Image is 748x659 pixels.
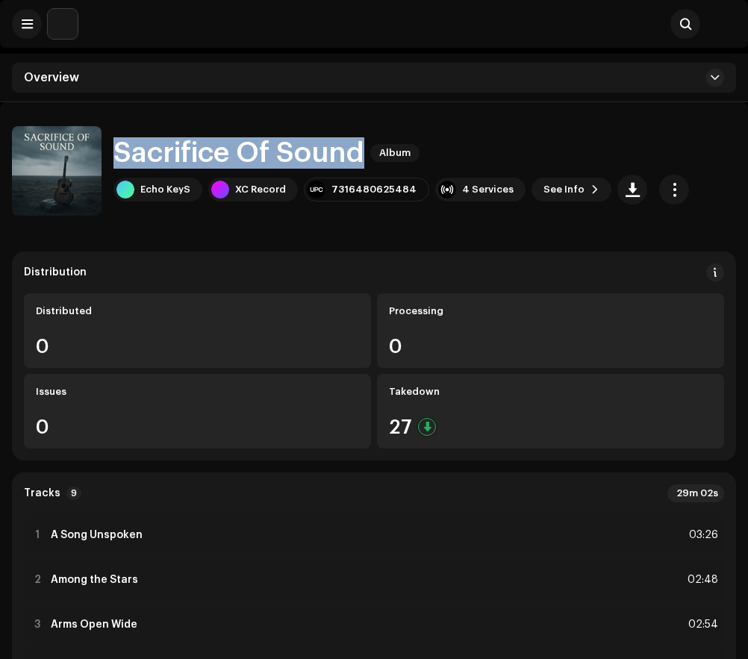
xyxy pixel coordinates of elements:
strong: A Song Unspoken [51,529,143,541]
div: 02:48 [685,571,718,589]
div: 4 Services [462,184,514,196]
span: See Info [543,175,585,204]
strong: Arms Open Wide [51,619,137,631]
div: Issues [36,386,359,398]
strong: Among the Stars [51,574,138,586]
div: Processing [389,305,712,317]
img: 41084ed8-1a50-43c7-9a14-115e2647b274 [706,9,736,39]
div: 02:54 [685,616,718,634]
p-badge: 9 [66,487,81,500]
span: Overview [24,72,79,84]
div: 7316480625484 [331,184,417,196]
div: XC Record [235,184,286,196]
div: Echo KeyS [140,184,190,196]
button: See Info [532,178,611,202]
div: Takedown [389,386,712,398]
img: 17321d14-eda5-4f20-b07e-c069aa94137f [12,126,102,216]
h1: Sacrifice Of Sound [113,137,364,169]
div: 03:26 [685,526,718,544]
img: 33004b37-325d-4a8b-b51f-c12e9b964943 [48,9,78,39]
span: Album [370,144,420,162]
div: Distribution [24,266,87,278]
div: 29m 02s [667,484,724,502]
strong: Tracks [24,487,60,499]
div: Distributed [36,305,359,317]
